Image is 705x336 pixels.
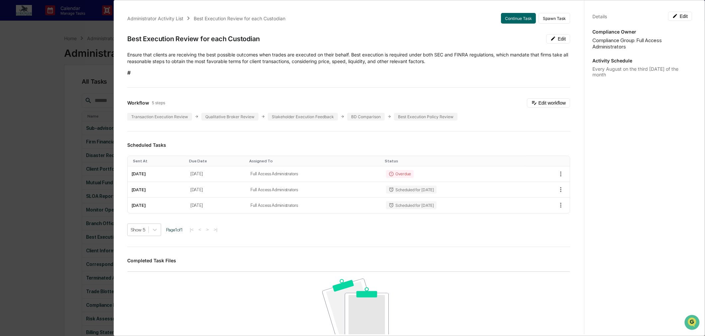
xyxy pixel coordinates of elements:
[127,113,192,121] div: Transaction Execution Review
[527,98,570,108] button: Edit workflow
[186,166,247,182] td: [DATE]
[127,142,570,148] h3: Scheduled Tasks
[128,166,186,182] td: [DATE]
[201,113,258,121] div: Qualitative Broker Review
[7,56,121,67] p: How can we help?
[133,159,184,163] div: Toggle SortBy
[194,16,285,21] div: Best Execution Review for each Custodian
[166,227,183,232] span: Page 1 of 1
[128,182,186,198] td: [DATE]
[247,166,382,182] td: Full Access Administrators
[4,136,45,148] a: 🔎Data Lookup
[539,13,570,24] button: Spawn Task
[347,113,385,121] div: BD Comparison
[46,124,85,135] a: 🗄️Attestations
[127,100,149,106] span: Workflow
[127,16,183,21] div: Administrator Activity List
[204,227,211,232] button: >
[212,227,219,232] button: >|
[152,100,165,105] span: 5 steps
[7,93,19,105] img: 1746055101610-c473b297-6a78-478c-a979-82029cc54cd1
[247,198,382,213] td: Full Access Administrators
[13,139,42,145] span: Data Lookup
[668,12,692,21] button: Edit
[13,126,43,133] span: Preclearance
[546,34,570,43] button: Edit
[7,139,12,145] div: 🔎
[47,155,80,160] a: Powered byPylon
[249,159,379,163] div: Toggle SortBy
[501,13,536,24] button: Continue Task
[128,198,186,213] td: [DATE]
[386,170,414,178] div: Overdue
[7,127,12,132] div: 🖐️
[592,37,692,50] div: Compliance Group: Full Access Administrators
[127,35,259,43] div: Best Execution Review for each Custodian
[186,198,247,213] td: [DATE]
[127,69,570,76] h2: #
[394,113,457,121] div: Best Execution Policy Review
[4,124,46,135] a: 🖐️Preclearance
[66,155,80,160] span: Pylon
[247,182,382,198] td: Full Access Administrators
[592,66,692,77] div: Every August on the third [DATE] of the month
[48,127,53,132] div: 🗄️
[23,100,84,105] div: We're available if you need us!
[23,93,109,100] div: Start new chat
[268,113,338,121] div: Stakeholder Execution Feedback
[113,95,121,103] button: Start new chat
[386,186,437,194] div: Scheduled for [DATE]
[127,51,570,65] p: Ensure that clients are receiving the best possible outcomes when trades are executed on their be...
[592,58,692,63] p: Activity Schedule
[197,227,203,232] button: <
[188,227,195,232] button: |<
[386,201,437,209] div: Scheduled for [DATE]
[684,314,702,332] iframe: Open customer support
[385,159,523,163] div: Toggle SortBy
[55,126,82,133] span: Attestations
[127,258,570,263] h3: Completed Task Files
[7,37,20,50] img: Greenboard
[592,14,607,19] div: Details
[592,29,692,35] p: Compliance Owner
[186,182,247,198] td: [DATE]
[189,159,244,163] div: Toggle SortBy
